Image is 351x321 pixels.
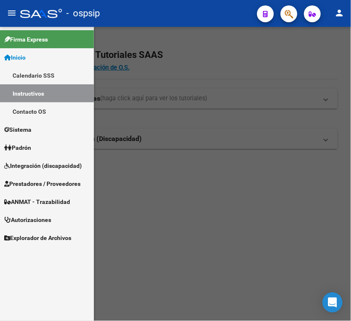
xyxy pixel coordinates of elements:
[66,4,100,23] span: - ospsip
[7,8,17,18] mat-icon: menu
[4,179,81,188] span: Prestadores / Proveedores
[4,53,26,62] span: Inicio
[4,197,70,206] span: ANMAT - Trazabilidad
[4,35,48,44] span: Firma Express
[4,215,51,224] span: Autorizaciones
[4,233,71,243] span: Explorador de Archivos
[4,161,82,170] span: Integración (discapacidad)
[334,8,344,18] mat-icon: person
[4,143,31,152] span: Padrón
[4,125,31,134] span: Sistema
[322,292,343,313] div: Open Intercom Messenger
